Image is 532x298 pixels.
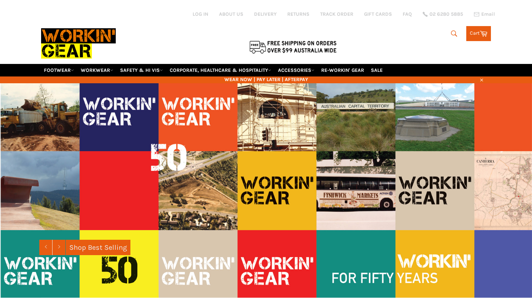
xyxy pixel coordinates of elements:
img: Flat $9.95 shipping Australia wide [248,39,338,54]
a: RETURNS [287,11,309,18]
a: TRACK ORDER [320,11,353,18]
a: DELIVERY [254,11,277,18]
a: Shop Best Selling [66,240,130,255]
span: Email [481,12,495,17]
img: Workin Gear leaders in Workwear, Safety Boots, PPE, Uniforms. Australia's No.1 in Workwear [41,23,116,64]
a: ABOUT US [219,11,243,18]
a: WORKWEAR [78,64,116,76]
a: FOOTWEAR [41,64,77,76]
a: FAQ [403,11,412,18]
a: ACCESSORIES [275,64,317,76]
a: CORPORATE, HEALTHCARE & HOSPITALITY [167,64,274,76]
a: GIFT CARDS [364,11,392,18]
span: 02 6280 5885 [429,12,463,17]
a: SAFETY & HI VIS [117,64,166,76]
a: RE-WORKIN' GEAR [318,64,367,76]
a: SALE [368,64,386,76]
a: Cart [466,26,491,41]
a: Log in [193,11,208,17]
a: Email [474,11,495,17]
a: 02 6280 5885 [423,12,463,17]
span: WEAR NOW | PAY LATER | AFTERPAY [41,76,491,83]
